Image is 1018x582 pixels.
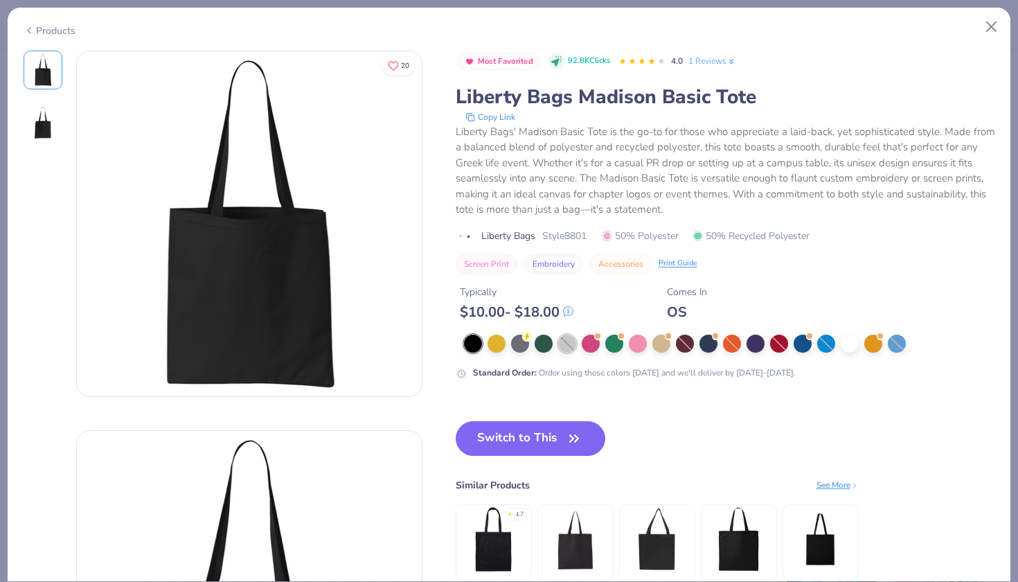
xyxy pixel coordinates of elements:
div: 4.0 Stars [618,51,666,73]
button: Screen Print [456,254,517,274]
div: Typically [460,285,573,299]
a: 1 Reviews [688,55,736,67]
img: BAGedge 6 oz. Canvas Promo Tote [461,506,526,572]
div: Products [24,24,75,38]
div: $ 10.00 - $ 18.00 [460,303,573,321]
div: Liberty Bags Madison Basic Tote [456,84,995,110]
button: Like [382,55,416,76]
img: Bag Edge Canvas Grocery Tote [706,506,771,572]
button: Close [979,14,1005,40]
div: Liberty Bags' Madison Basic Tote is the go-to for those who appreciate a laid-back, yet sophistic... [456,124,995,218]
img: brand logo [456,231,474,242]
img: Front [77,51,422,396]
div: 4.7 [515,510,524,520]
div: OS [667,303,707,321]
span: 50% Polyester [602,229,679,243]
div: Similar Products [456,478,530,493]
button: Embroidery [524,254,583,274]
button: Accessories [590,254,652,274]
img: Oad 12 Oz Tote Bag [542,506,608,572]
img: Front [26,53,60,87]
span: 50% Recycled Polyester [693,229,810,243]
span: Style 8801 [542,229,587,243]
span: 4.0 [671,55,683,67]
img: Most Favorited sort [464,56,475,67]
img: Econscious Eco Promo Tote [787,506,853,572]
img: Liberty Bags Isabelle Canvas Tote [624,506,690,572]
div: Order using these colors [DATE] and we'll deliver by [DATE]-[DATE]. [473,367,796,379]
div: ★ [507,510,512,515]
span: 92.8K Clicks [568,55,610,67]
button: Badge Button [457,53,541,71]
span: Liberty Bags [481,229,535,243]
strong: Standard Order : [473,367,537,378]
img: Back [26,106,60,139]
div: Comes In [667,285,707,299]
div: Print Guide [659,258,697,270]
button: Switch to This [456,421,606,456]
button: copy to clipboard [461,110,519,124]
span: 20 [401,62,409,69]
div: See More [816,479,859,491]
span: Most Favorited [478,58,533,65]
